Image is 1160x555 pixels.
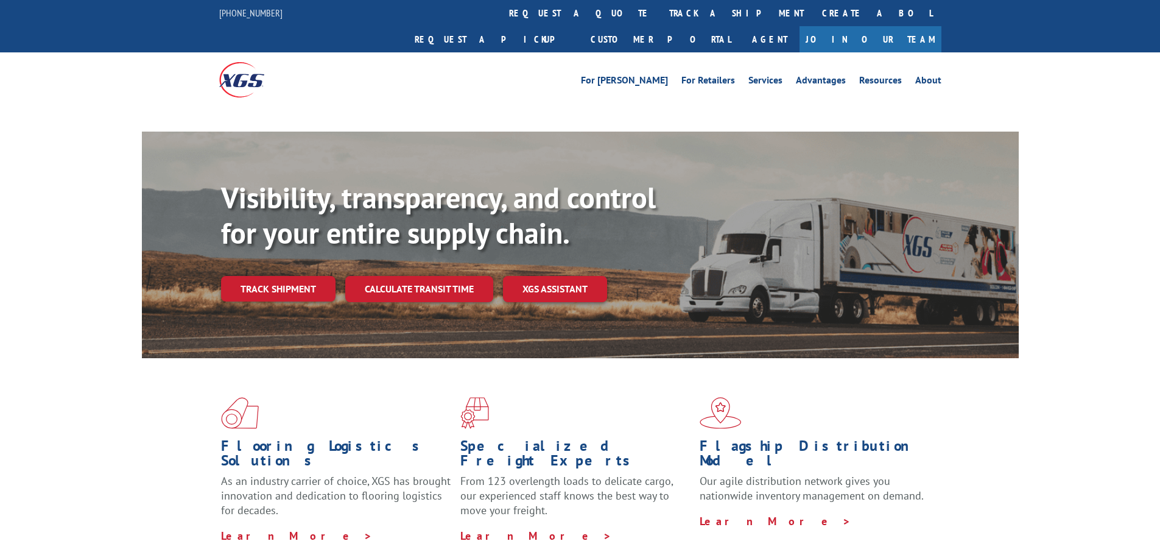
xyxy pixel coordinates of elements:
[221,179,656,252] b: Visibility, transparency, and control for your entire supply chain.
[221,529,373,543] a: Learn More >
[221,474,451,517] span: As an industry carrier of choice, XGS has brought innovation and dedication to flooring logistics...
[859,76,902,89] a: Resources
[700,474,924,503] span: Our agile distribution network gives you nationwide inventory management on demand.
[503,276,607,302] a: XGS ASSISTANT
[800,26,941,52] a: Join Our Team
[582,26,740,52] a: Customer Portal
[345,276,493,302] a: Calculate transit time
[700,514,851,528] a: Learn More >
[796,76,846,89] a: Advantages
[700,397,742,429] img: xgs-icon-flagship-distribution-model-red
[221,276,336,302] a: Track shipment
[740,26,800,52] a: Agent
[681,76,735,89] a: For Retailers
[221,397,259,429] img: xgs-icon-total-supply-chain-intelligence-red
[221,439,451,474] h1: Flooring Logistics Solutions
[460,474,691,528] p: From 123 overlength loads to delicate cargo, our experienced staff knows the best way to move you...
[406,26,582,52] a: Request a pickup
[460,439,691,474] h1: Specialized Freight Experts
[748,76,782,89] a: Services
[460,529,612,543] a: Learn More >
[219,7,283,19] a: [PHONE_NUMBER]
[581,76,668,89] a: For [PERSON_NAME]
[460,397,489,429] img: xgs-icon-focused-on-flooring-red
[915,76,941,89] a: About
[700,439,930,474] h1: Flagship Distribution Model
